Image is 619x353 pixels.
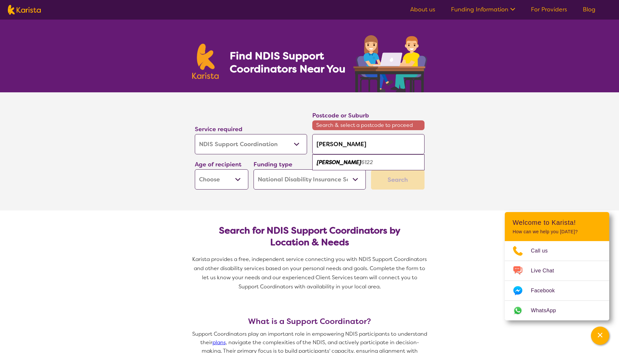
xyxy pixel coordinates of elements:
[531,286,563,296] span: Facebook
[361,159,373,166] em: 6122
[583,6,596,13] a: Blog
[505,301,609,320] a: Web link opens in a new tab.
[195,161,241,168] label: Age of recipient
[254,161,292,168] label: Funding type
[410,6,435,13] a: About us
[312,120,425,130] span: Search & select a postcode to proceed
[531,6,567,13] a: For Providers
[192,44,219,79] img: Karista logo
[192,317,427,326] h3: What is a Support Coordinator?
[230,49,350,75] h1: Find NDIS Support Coordinators Near You
[195,125,242,133] label: Service required
[200,225,419,248] h2: Search for NDIS Support Coordinators by Location & Needs
[531,266,562,276] span: Live Chat
[317,159,361,166] em: [PERSON_NAME]
[451,6,515,13] a: Funding Information
[8,5,41,15] img: Karista logo
[531,246,556,256] span: Call us
[192,256,428,290] span: Karista provides a free, independent service connecting you with NDIS Support Coordinators and ot...
[312,112,369,119] label: Postcode or Suburb
[353,35,427,92] img: support-coordination
[591,327,609,345] button: Channel Menu
[312,134,425,154] input: Type
[513,219,601,226] h2: Welcome to Karista!
[212,339,226,346] a: plans
[316,156,421,169] div: Byford 6122
[505,241,609,320] ul: Choose channel
[513,229,601,235] p: How can we help you [DATE]?
[505,212,609,320] div: Channel Menu
[531,306,564,315] span: WhatsApp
